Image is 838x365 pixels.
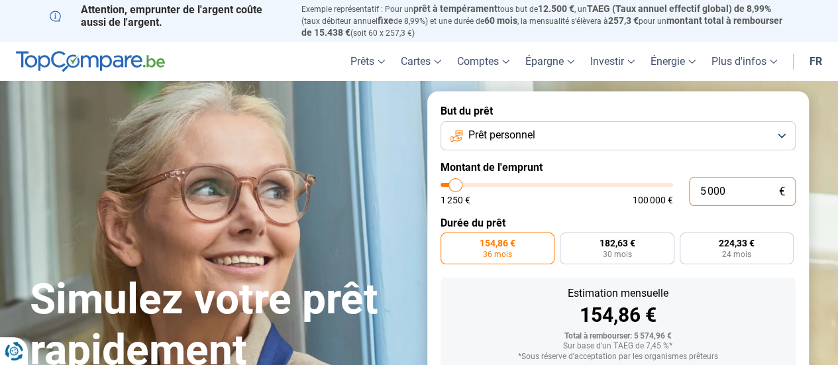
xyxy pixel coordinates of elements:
div: Sur base d'un TAEG de 7,45 %* [451,342,785,351]
a: Cartes [393,42,449,81]
span: 1 250 € [441,195,470,205]
div: Total à rembourser: 5 574,96 € [451,332,785,341]
a: Comptes [449,42,517,81]
span: 12.500 € [538,3,574,14]
img: TopCompare [16,51,165,72]
span: 36 mois [483,250,512,258]
button: Prêt personnel [441,121,796,150]
span: 30 mois [602,250,631,258]
a: Énergie [643,42,704,81]
span: 60 mois [484,15,517,26]
label: Durée du prêt [441,217,796,229]
span: € [779,186,785,197]
a: Prêts [342,42,393,81]
p: Attention, emprunter de l'argent coûte aussi de l'argent. [50,3,286,28]
a: Épargne [517,42,582,81]
span: 154,86 € [480,238,515,248]
label: But du prêt [441,105,796,117]
span: montant total à rembourser de 15.438 € [301,15,782,38]
label: Montant de l'emprunt [441,161,796,174]
a: Plus d'infos [704,42,785,81]
span: fixe [378,15,393,26]
span: 24 mois [722,250,751,258]
span: 257,3 € [608,15,639,26]
span: 182,63 € [599,238,635,248]
p: Exemple représentatif : Pour un tous but de , un (taux débiteur annuel de 8,99%) et une durée de ... [301,3,789,38]
a: fr [802,42,830,81]
span: 224,33 € [719,238,755,248]
span: prêt à tempérament [413,3,498,14]
span: 100 000 € [633,195,673,205]
div: *Sous réserve d'acceptation par les organismes prêteurs [451,352,785,362]
div: Estimation mensuelle [451,288,785,299]
a: Investir [582,42,643,81]
span: Prêt personnel [468,128,535,142]
span: TAEG (Taux annuel effectif global) de 8,99% [587,3,771,14]
div: 154,86 € [451,305,785,325]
